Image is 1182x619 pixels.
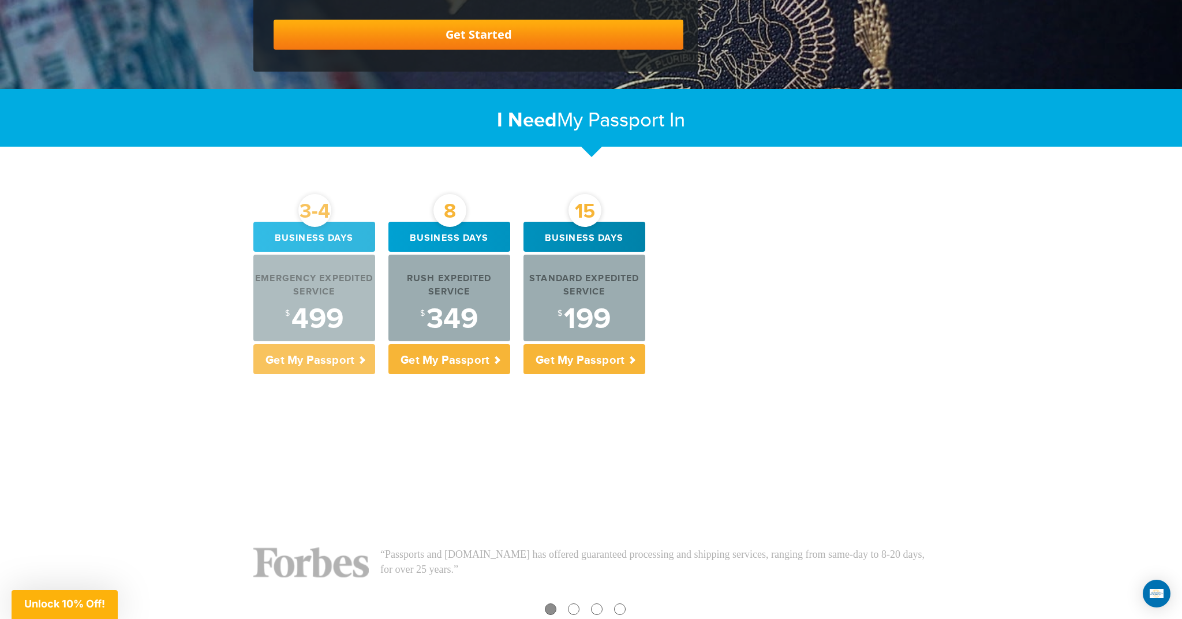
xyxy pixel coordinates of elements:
div: 349 [388,305,510,334]
div: Business days [523,222,645,252]
sup: $ [558,309,562,318]
p: Get My Passport [523,344,645,374]
a: 8 Business days Rush Expedited Service $349 Get My Passport [388,222,510,374]
sup: $ [285,309,290,318]
span: Unlock 10% Off! [24,598,105,610]
div: Business days [388,222,510,252]
span: Passport In [588,109,685,132]
strong: I Need [497,108,557,133]
p: Get My Passport [253,344,375,374]
p: Get My Passport [388,344,510,374]
a: 3-4 Business days Emergency Expedited Service $499 Get My Passport [253,222,375,374]
div: Emergency Expedited Service [253,273,375,299]
p: “Passports and [DOMAIN_NAME] has offered guaranteed processing and shipping services, ranging fro... [380,547,929,577]
a: 15 Business days Standard Expedited Service $199 Get My Passport [523,222,645,374]
iframe: Customer reviews powered by Trustpilot [245,409,937,547]
img: Forbes [253,547,369,577]
div: Open Intercom Messenger [1143,580,1170,607]
div: 199 [523,305,645,334]
sup: $ [420,309,425,318]
div: 15 [568,194,601,227]
div: 8 [433,194,466,227]
div: Standard Expedited Service [523,273,645,299]
div: 3-4 [298,194,331,227]
div: 499 [253,305,375,334]
div: Unlock 10% Off! [12,590,118,619]
a: Get Started [274,20,683,50]
h2: My [253,108,929,133]
div: Business days [253,222,375,252]
div: Rush Expedited Service [388,273,510,299]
